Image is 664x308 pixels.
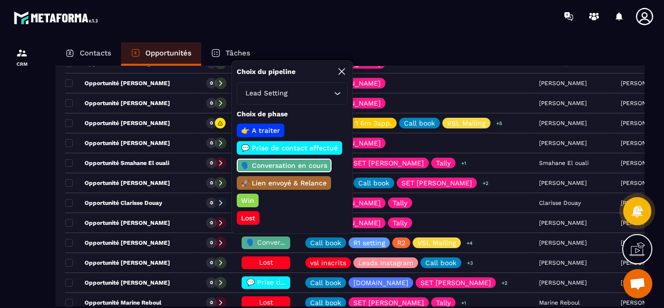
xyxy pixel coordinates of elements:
[240,196,256,205] p: Win
[80,49,111,57] p: Contacts
[464,258,476,268] p: +3
[210,100,213,107] p: 0
[16,47,28,59] img: formation
[210,199,213,206] p: 0
[259,258,273,266] span: Lost
[436,299,451,306] p: Tally
[210,299,213,306] p: 0
[397,239,405,246] p: R2
[65,279,170,287] p: Opportunité [PERSON_NAME]
[425,259,456,266] p: Call book
[2,40,41,74] a: formationformationCRM
[65,139,170,147] p: Opportunité [PERSON_NAME]
[65,219,170,227] p: Opportunité [PERSON_NAME]
[458,298,470,308] p: +1
[240,213,257,223] p: Lost
[240,126,281,135] p: 👉 A traiter
[623,269,652,298] div: Ouvrir le chat
[240,161,329,170] p: 🗣️ Conversation en cours
[402,180,472,186] p: SET [PERSON_NAME]
[55,42,121,66] a: Contacts
[353,279,408,286] p: [DOMAIN_NAME]
[2,61,41,67] p: CRM
[353,239,385,246] p: R1 setting
[145,49,192,57] p: Opportunités
[310,239,341,246] p: Call book
[259,298,273,306] span: Lost
[493,118,506,128] p: +5
[498,278,511,288] p: +2
[65,79,170,87] p: Opportunité [PERSON_NAME]
[210,259,213,266] p: 0
[237,67,296,76] p: Choix du pipeline
[404,120,435,127] p: Call book
[420,279,491,286] p: SET [PERSON_NAME]
[246,278,343,286] span: 💬 Prise de contact effectué
[393,199,407,206] p: Tally
[240,178,328,188] p: 🚀 Lien envoyé & Relance
[210,160,213,166] p: 0
[65,299,161,307] p: Opportunité Marine Reboul
[393,219,407,226] p: Tally
[65,159,169,167] p: Opportunité Smahane El ouali
[289,88,332,99] input: Search for option
[65,199,162,207] p: Opportunité Clarisse Douay
[447,120,486,127] p: VSL Mailing
[353,299,424,306] p: SET [PERSON_NAME]
[243,88,289,99] span: Lead Setting
[479,178,492,188] p: +2
[210,239,213,246] p: 0
[310,279,341,286] p: Call book
[310,259,346,266] p: vsl inscrits
[418,239,456,246] p: VSL Mailing
[201,42,260,66] a: Tâches
[210,219,213,226] p: 0
[353,160,424,166] p: SET [PERSON_NAME]
[463,238,476,248] p: +4
[210,80,213,87] p: 0
[310,299,341,306] p: Call book
[65,179,170,187] p: Opportunité [PERSON_NAME]
[237,82,348,105] div: Search for option
[358,180,389,186] p: Call book
[358,259,413,266] p: Leads Instagram
[65,259,170,267] p: Opportunité [PERSON_NAME]
[210,279,213,286] p: 0
[436,160,451,166] p: Tally
[246,238,332,246] span: 🗣️ Conversation en cours
[226,49,250,57] p: Tâches
[121,42,201,66] a: Opportunités
[65,239,170,247] p: Opportunité [PERSON_NAME]
[65,99,170,107] p: Opportunité [PERSON_NAME]
[65,119,170,127] p: Opportunité [PERSON_NAME]
[210,180,213,186] p: 0
[237,109,348,119] p: Choix de phase
[458,158,470,168] p: +1
[210,140,213,146] p: 0
[210,120,213,127] p: 0
[240,143,339,153] p: 💬 Prise de contact effectué
[14,9,101,27] img: logo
